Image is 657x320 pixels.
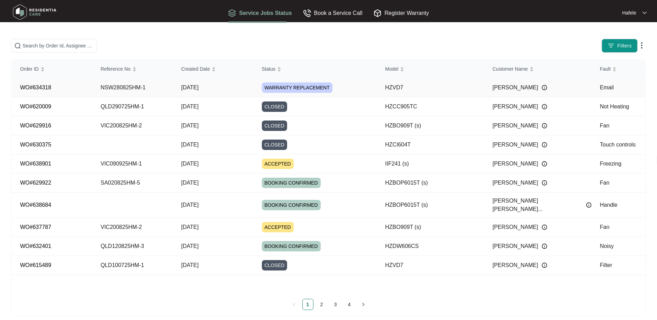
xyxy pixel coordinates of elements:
td: QLD100725HM-1 [92,256,173,275]
td: VIC090925HM-1 [92,154,173,174]
span: CLOSED [262,140,287,150]
td: VIC200825HM-2 [92,218,173,237]
a: 4 [344,299,355,310]
span: Model [385,65,398,73]
th: Created Date [173,60,254,78]
li: 2 [316,299,327,310]
td: Noisy [592,237,645,256]
div: Service Jobs Status [228,9,292,17]
span: [PERSON_NAME] [492,83,538,92]
span: Customer Name [492,65,528,73]
span: [PERSON_NAME] [492,223,538,231]
a: WO#629916 [20,123,51,128]
span: CLOSED [262,101,287,112]
img: search-icon [14,42,21,49]
button: right [358,299,369,310]
img: Info icon [542,243,547,249]
img: Info icon [542,123,547,128]
span: [PERSON_NAME] [492,242,538,250]
span: [DATE] [181,161,198,167]
img: Book a Service Call icon [303,9,311,17]
img: Info icon [542,224,547,230]
img: Info icon [586,202,592,208]
span: Fault [600,65,611,73]
td: IIF241 (s) [377,154,484,174]
span: Status [262,65,276,73]
img: dropdown arrow [638,41,646,50]
td: Email [592,78,645,97]
span: right [361,302,365,306]
span: [DATE] [181,224,198,230]
img: residentia care logo [10,2,59,23]
th: Order ID [12,60,92,78]
span: [PERSON_NAME] [492,160,538,168]
span: [DATE] [181,243,198,249]
span: CLOSED [262,121,287,131]
a: 3 [330,299,341,310]
input: Search by Order Id, Assignee Name, Reference No, Customer Name and Model [23,42,94,50]
td: HZBO909T (s) [377,218,484,237]
th: Status [254,60,377,78]
span: [DATE] [181,180,198,186]
td: HZBOP6015T (s) [377,174,484,193]
img: Info icon [542,161,547,167]
span: [DATE] [181,123,198,128]
a: WO#638901 [20,161,51,167]
td: NSW280825HM-1 [92,78,173,97]
span: Filters [617,42,632,50]
li: Next Page [358,299,369,310]
img: filter icon [607,42,614,49]
a: WO#634318 [20,85,51,90]
th: Customer Name [484,60,592,78]
a: WO#637787 [20,224,51,230]
img: Info icon [542,180,547,186]
td: HZVD7 [377,78,484,97]
span: [DATE] [181,85,198,90]
span: BOOKING CONFIRMED [262,200,321,210]
img: Register Warranty icon [373,9,382,17]
td: Fan [592,174,645,193]
td: HZVD7 [377,256,484,275]
span: [PERSON_NAME] [492,261,538,269]
a: 1 [303,299,313,310]
li: 3 [330,299,341,310]
span: BOOKING CONFIRMED [262,241,321,251]
button: filter iconFilters [602,39,638,53]
span: WARRANTY REPLACEMENT [262,82,332,93]
div: Book a Service Call [303,9,363,17]
a: 2 [317,299,327,310]
img: Info icon [542,142,547,148]
a: WO#630375 [20,142,51,148]
li: 1 [302,299,313,310]
img: Info icon [542,85,547,90]
td: Filter [592,256,645,275]
th: Reference No [92,60,173,78]
td: HZCI604T [377,135,484,154]
td: Fan [592,116,645,135]
td: HZBO909T (s) [377,116,484,135]
a: WO#632401 [20,243,51,249]
td: HZCC905TC [377,97,484,116]
td: Freezing [592,154,645,174]
img: Info icon [542,104,547,109]
span: [PERSON_NAME] [492,179,538,187]
span: left [292,302,296,306]
span: [PERSON_NAME] [492,122,538,130]
span: ACCEPTED [262,222,294,232]
th: Model [377,60,484,78]
td: HZDW606CS [377,237,484,256]
span: BOOKING CONFIRMED [262,178,321,188]
p: Hafele [622,9,636,16]
td: Fan [592,218,645,237]
button: left [288,299,300,310]
img: Service Jobs Status icon [228,9,236,17]
span: [DATE] [181,142,198,148]
a: WO#620009 [20,104,51,109]
td: HZBOP6015T (s) [377,193,484,218]
a: WO#615489 [20,262,51,268]
span: Order ID [20,65,39,73]
td: Touch controls [592,135,645,154]
td: SA020825HM-5 [92,174,173,193]
span: [DATE] [181,104,198,109]
img: dropdown arrow [642,11,647,15]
